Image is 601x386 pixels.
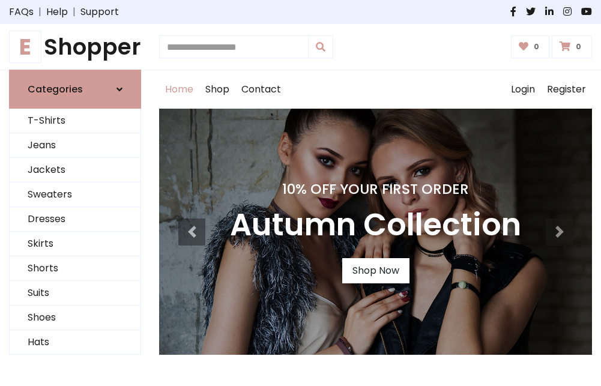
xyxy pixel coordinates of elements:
[10,256,140,281] a: Shorts
[10,232,140,256] a: Skirts
[9,31,41,63] span: E
[10,182,140,207] a: Sweaters
[573,41,584,52] span: 0
[10,306,140,330] a: Shoes
[10,207,140,232] a: Dresses
[10,330,140,355] a: Hats
[68,5,80,19] span: |
[531,41,542,52] span: 0
[9,34,141,60] a: EShopper
[159,70,199,109] a: Home
[80,5,119,19] a: Support
[342,258,409,283] a: Shop Now
[235,70,287,109] a: Contact
[10,133,140,158] a: Jeans
[230,181,521,198] h4: 10% Off Your First Order
[552,35,592,58] a: 0
[199,70,235,109] a: Shop
[34,5,46,19] span: |
[230,207,521,244] h3: Autumn Collection
[541,70,592,109] a: Register
[10,281,140,306] a: Suits
[511,35,550,58] a: 0
[9,5,34,19] a: FAQs
[10,109,140,133] a: T-Shirts
[46,5,68,19] a: Help
[9,34,141,60] h1: Shopper
[9,70,141,109] a: Categories
[10,158,140,182] a: Jackets
[28,83,83,95] h6: Categories
[505,70,541,109] a: Login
